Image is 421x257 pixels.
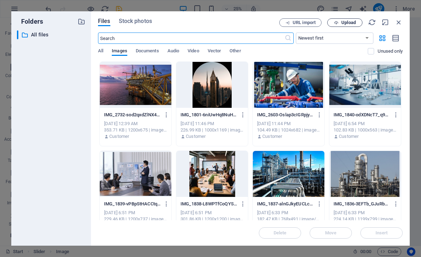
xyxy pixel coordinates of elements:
div: 182.47 KB | 768x491 | image/jpeg [257,216,320,222]
p: IMG_1836-3EFTb_GJuRbCicrgsVHsfQ.jpeg [334,201,390,207]
div: [DATE] 11:46 PM [181,121,244,127]
div: [DATE] 11:44 PM [257,121,320,127]
span: URL import [293,21,316,25]
div: 102.83 KB | 1000x563 | image/jpeg [334,127,397,133]
input: Search [98,33,285,44]
span: All [98,47,103,57]
p: IMG_1837-alnGJkyEUCLc8X2JJoBbFA.jpeg [257,201,313,207]
span: Images [112,47,127,57]
p: IMG_1840-odXDNcT7_q99Hvg8o2Wn4w.jpeg [334,112,390,118]
p: IMG_1801-6niUwHq8NuHoW--McJx_Gw.jpeg [181,112,237,118]
p: Customer [262,133,282,140]
div: 224.14 KB | 1199x799 | image/jpeg [334,216,397,222]
div: [DATE] 12:39 AM [104,121,167,127]
span: Video [188,47,199,57]
div: [DATE] 6:51 PM [181,210,244,216]
i: Minimize [382,18,389,26]
span: Files [98,17,110,25]
p: Customer [109,133,129,140]
div: 229.46 KB | 1200x737 | image/jpeg [104,216,167,222]
i: Create new folder [78,18,85,25]
div: [DATE] 6:33 PM [257,210,320,216]
div: 104.49 KB | 1024x682 | image/jpeg [257,127,320,133]
p: IMG_1839-vPBpStHACCtqnNZmNkpayw.jpeg [104,201,160,207]
div: [DATE] 6:33 PM [334,210,397,216]
p: All files [31,31,72,39]
i: Reload [368,18,376,26]
div: [DATE] 6:54 PM [334,121,397,127]
p: IMG_2732-sod2qxdZlNX4XdCL6GmP_w.png [104,112,160,118]
div: [DATE] 6:51 PM [104,210,167,216]
span: Documents [136,47,159,57]
div: ​ [17,30,18,39]
p: Customer [339,133,359,140]
div: 226.99 KB | 1000x1169 | image/jpeg [181,127,244,133]
button: Upload [327,18,362,27]
p: Customer [186,133,206,140]
p: IMG_1838-L8WPTfCoQYS4x0bGnfoGFQ.jpeg [181,201,237,207]
span: Upload [341,21,356,25]
i: Close [395,18,403,26]
span: Audio [167,47,179,57]
p: IMG_2603-Oslap3cIGRpjyRdfp68CxQ.jpeg [257,112,313,118]
span: Stock photos [119,17,152,25]
div: 301.86 KB | 1200x1200 | image/jpeg [181,216,244,222]
button: URL import [279,18,322,27]
span: Vector [208,47,221,57]
p: Folders [17,17,43,26]
span: Other [230,47,241,57]
div: 353.71 KB | 1200x675 | image/png [104,127,167,133]
p: Displays only files that are not in use on the website. Files added during this session can still... [378,48,403,54]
